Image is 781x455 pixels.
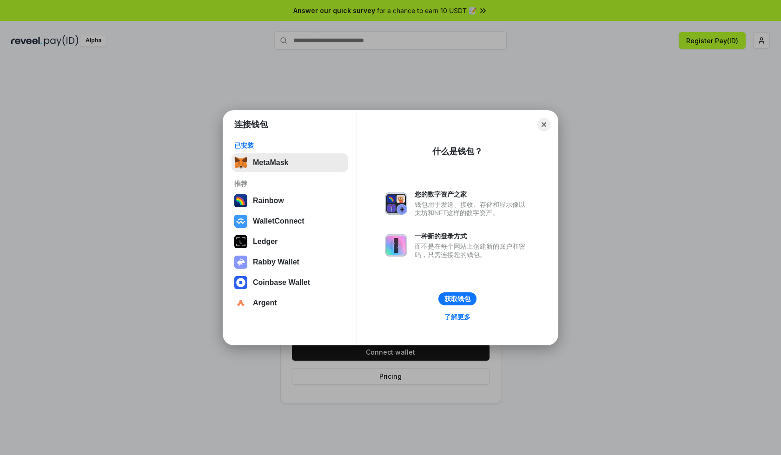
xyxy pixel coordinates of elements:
[415,190,530,198] div: 您的数字资产之家
[234,179,345,188] div: 推荐
[232,212,348,231] button: WalletConnect
[438,292,477,305] button: 获取钱包
[234,297,247,310] img: svg+xml,%3Csvg%20width%3D%2228%22%20height%3D%2228%22%20viewBox%3D%220%200%2028%2028%22%20fill%3D...
[234,194,247,207] img: svg+xml,%3Csvg%20width%3D%22120%22%20height%3D%22120%22%20viewBox%3D%220%200%20120%20120%22%20fil...
[253,237,278,246] div: Ledger
[415,200,530,217] div: 钱包用于发送、接收、存储和显示像以太坊和NFT这样的数字资产。
[253,278,310,287] div: Coinbase Wallet
[537,118,550,131] button: Close
[232,273,348,292] button: Coinbase Wallet
[415,232,530,240] div: 一种新的登录方式
[232,253,348,271] button: Rabby Wallet
[415,242,530,259] div: 而不是在每个网站上创建新的账户和密码，只需连接您的钱包。
[253,217,304,225] div: WalletConnect
[234,256,247,269] img: svg+xml,%3Csvg%20xmlns%3D%22http%3A%2F%2Fwww.w3.org%2F2000%2Fsvg%22%20fill%3D%22none%22%20viewBox...
[253,158,288,167] div: MetaMask
[234,141,345,150] div: 已安装
[234,235,247,248] img: svg+xml,%3Csvg%20xmlns%3D%22http%3A%2F%2Fwww.w3.org%2F2000%2Fsvg%22%20width%3D%2228%22%20height%3...
[444,295,470,303] div: 获取钱包
[234,215,247,228] img: svg+xml,%3Csvg%20width%3D%2228%22%20height%3D%2228%22%20viewBox%3D%220%200%2028%2028%22%20fill%3D...
[385,192,407,215] img: svg+xml,%3Csvg%20xmlns%3D%22http%3A%2F%2Fwww.w3.org%2F2000%2Fsvg%22%20fill%3D%22none%22%20viewBox...
[444,313,470,321] div: 了解更多
[253,299,277,307] div: Argent
[232,191,348,210] button: Rainbow
[253,197,284,205] div: Rainbow
[232,294,348,312] button: Argent
[234,156,247,169] img: svg+xml,%3Csvg%20fill%3D%22none%22%20height%3D%2233%22%20viewBox%3D%220%200%2035%2033%22%20width%...
[234,276,247,289] img: svg+xml,%3Csvg%20width%3D%2228%22%20height%3D%2228%22%20viewBox%3D%220%200%2028%2028%22%20fill%3D...
[232,153,348,172] button: MetaMask
[432,146,483,157] div: 什么是钱包？
[439,311,476,323] a: 了解更多
[385,234,407,257] img: svg+xml,%3Csvg%20xmlns%3D%22http%3A%2F%2Fwww.w3.org%2F2000%2Fsvg%22%20fill%3D%22none%22%20viewBox...
[234,119,268,130] h1: 连接钱包
[232,232,348,251] button: Ledger
[253,258,299,266] div: Rabby Wallet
